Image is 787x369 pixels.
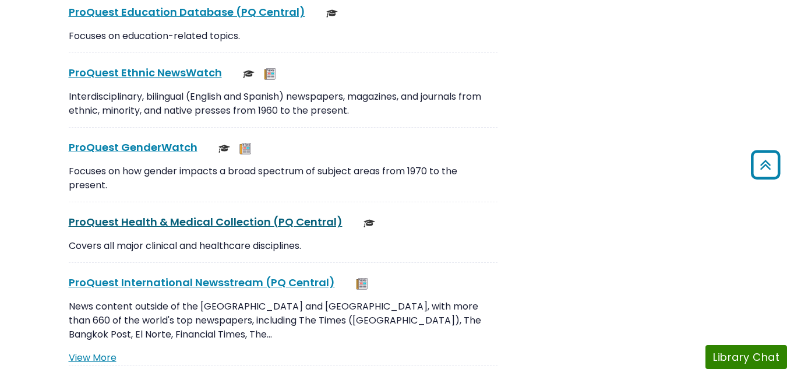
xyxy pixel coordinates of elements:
a: ProQuest Education Database (PQ Central) [69,5,305,19]
img: Scholarly or Peer Reviewed [218,143,230,154]
p: Focuses on how gender impacts a broad spectrum of subject areas from 1970 to the present. [69,164,497,192]
img: Newspapers [239,143,251,154]
p: Interdisciplinary, bilingual (English and Spanish) newspapers, magazines, and journals from ethni... [69,90,497,118]
p: Focuses on education-related topics. [69,29,497,43]
p: Covers all major clinical and healthcare disciplines. [69,239,497,253]
img: Scholarly or Peer Reviewed [243,68,255,80]
a: ProQuest Ethnic NewsWatch [69,65,222,80]
a: ProQuest GenderWatch [69,140,197,154]
img: Scholarly or Peer Reviewed [363,217,375,229]
a: View More [69,351,117,364]
a: Back to Top [747,155,784,174]
p: News content outside of the [GEOGRAPHIC_DATA] and [GEOGRAPHIC_DATA], with more than 660 of the wo... [69,300,497,342]
button: Library Chat [705,345,787,369]
a: ProQuest International Newsstream (PQ Central) [69,275,335,290]
a: ProQuest Health & Medical Collection (PQ Central) [69,215,343,229]
img: Scholarly or Peer Reviewed [326,8,338,19]
img: Newspapers [264,68,276,80]
img: Newspapers [356,278,368,290]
